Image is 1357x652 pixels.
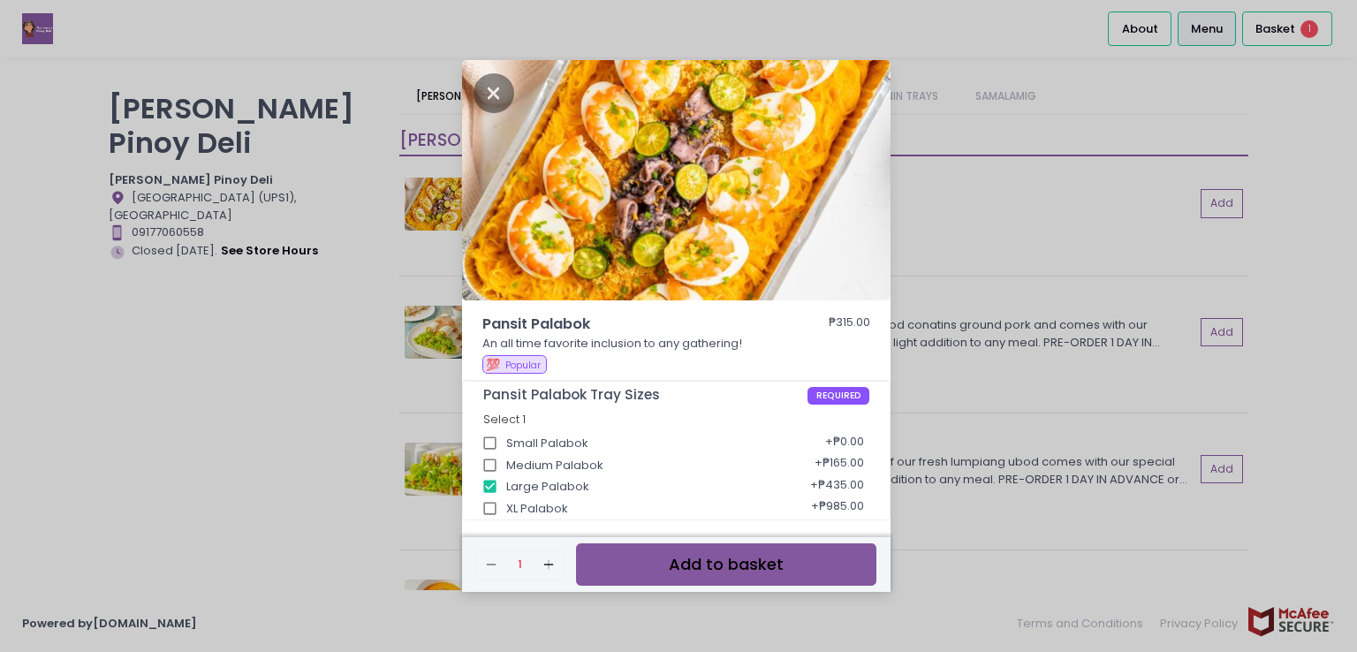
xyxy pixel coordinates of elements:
[819,427,869,460] div: + ₱0.00
[486,356,500,373] span: 💯
[462,60,891,300] img: Pansit Palabok
[483,387,807,403] span: Pansit Palabok Tray Sizes
[829,314,870,335] div: ₱315.00
[808,449,869,482] div: + ₱165.00
[804,470,869,504] div: + ₱435.00
[474,83,514,101] button: Close
[505,359,541,372] span: Popular
[805,492,869,526] div: + ₱985.00
[482,335,871,353] p: An all time favorite inclusion to any gathering!
[576,543,876,587] button: Add to basket
[482,314,774,335] span: Pansit Palabok
[483,412,526,427] span: Select 1
[807,387,870,405] span: REQUIRED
